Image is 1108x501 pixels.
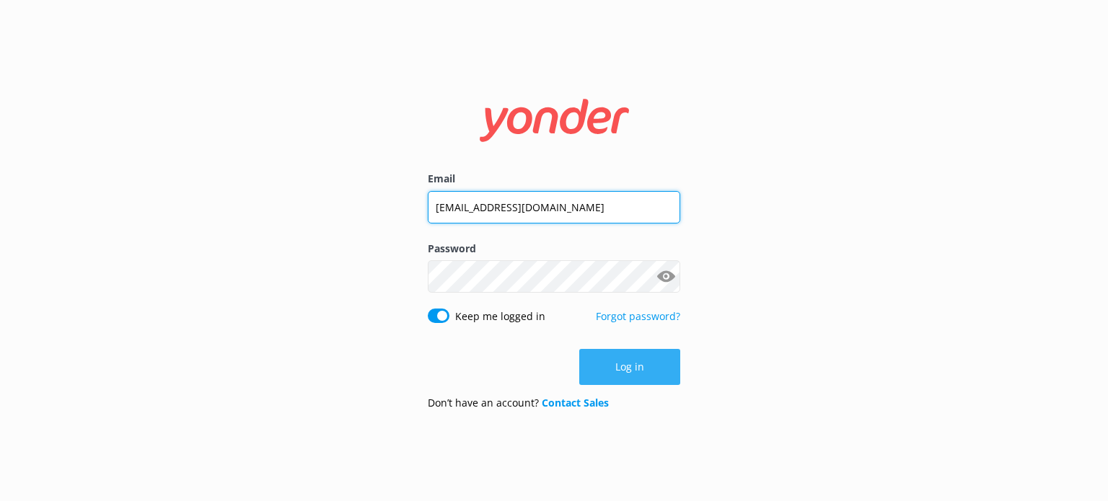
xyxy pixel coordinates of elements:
label: Keep me logged in [455,309,545,324]
input: user@emailaddress.com [428,191,680,223]
label: Password [428,241,680,257]
a: Forgot password? [596,309,680,323]
a: Contact Sales [542,396,609,409]
label: Email [428,171,680,187]
button: Show password [651,262,680,291]
p: Don’t have an account? [428,395,609,411]
button: Log in [579,349,680,385]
